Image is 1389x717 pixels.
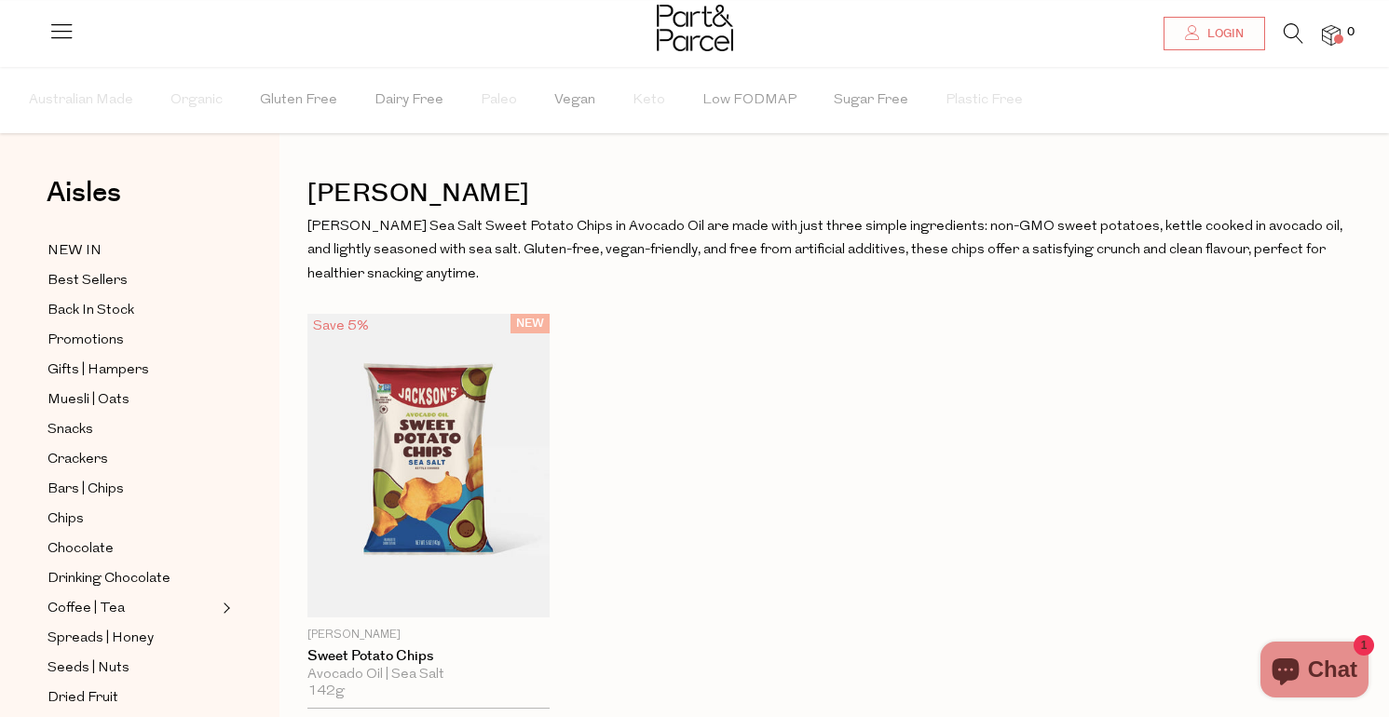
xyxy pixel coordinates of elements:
span: Login [1203,26,1244,42]
span: Australian Made [29,68,133,133]
span: 142g [307,683,345,700]
a: Back In Stock [48,299,217,322]
img: Sweet Potato Chips [307,314,550,616]
span: Chips [48,508,84,531]
span: Best Sellers [48,270,128,292]
span: Plastic Free [946,68,1023,133]
a: Crackers [48,448,217,471]
a: Drinking Chocolate [48,567,217,590]
a: Spreads | Honey [48,627,217,650]
h1: [PERSON_NAME] [307,172,1361,215]
a: Seeds | Nuts [48,656,217,680]
div: Save 5% [307,314,374,339]
span: Sugar Free [834,68,908,133]
span: Organic [170,68,223,133]
span: NEW IN [48,240,102,263]
span: Aisles [47,172,121,213]
a: Aisles [47,179,121,225]
span: Drinking Chocolate [48,568,170,590]
p: [PERSON_NAME] [307,627,550,643]
span: Gifts | Hampers [48,359,149,382]
img: Part&Parcel [657,5,733,51]
a: 0 [1322,25,1341,45]
a: Dried Fruit [48,686,217,710]
span: Paleo [481,68,517,133]
a: Chips [48,507,217,531]
span: Promotions [48,330,124,352]
span: Snacks [48,419,93,441]
span: Keto [633,68,665,133]
a: Muesli | Oats [48,388,217,412]
span: Dried Fruit [48,687,118,710]
a: Chocolate [48,537,217,561]
span: 0 [1342,24,1359,41]
div: Avocado Oil | Sea Salt [307,667,550,683]
a: Best Sellers [48,269,217,292]
a: Gifts | Hampers [48,358,217,382]
a: Snacks [48,418,217,441]
span: Chocolate [48,538,114,561]
span: Dairy Free [374,68,443,133]
span: Gluten Free [260,68,337,133]
a: NEW IN [48,239,217,263]
a: Login [1164,17,1265,50]
p: [PERSON_NAME] Sea Salt Sweet Potato Chips in Avocado Oil are made with just three simple ingredie... [307,215,1361,287]
span: Bars | Chips [48,479,124,501]
a: Bars | Chips [48,478,217,501]
span: Seeds | Nuts [48,657,129,680]
inbox-online-store-chat: Shopify online store chat [1255,642,1374,702]
span: Muesli | Oats [48,389,129,412]
span: NEW [511,314,550,333]
span: Back In Stock [48,300,134,322]
span: Low FODMAP [702,68,797,133]
span: Spreads | Honey [48,628,154,650]
a: Sweet Potato Chips [307,648,550,665]
a: Promotions [48,329,217,352]
button: Expand/Collapse Coffee | Tea [218,597,231,619]
span: Vegan [554,68,595,133]
a: Coffee | Tea [48,597,217,620]
span: Crackers [48,449,108,471]
span: Coffee | Tea [48,598,125,620]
